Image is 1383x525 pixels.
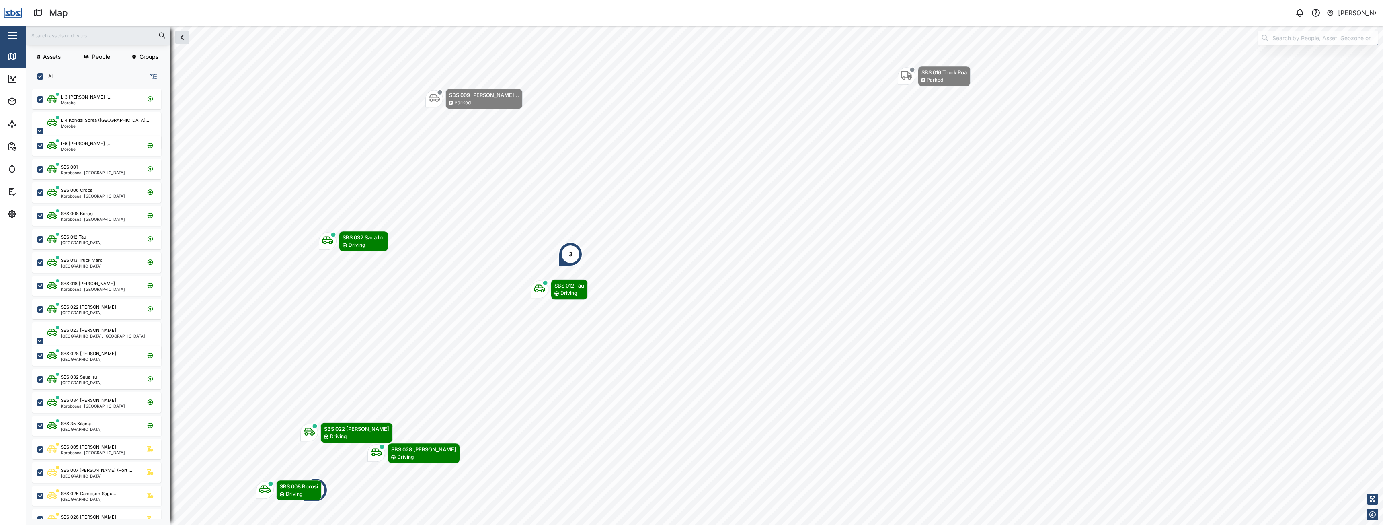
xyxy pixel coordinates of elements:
label: ALL [43,73,57,80]
div: Driving [397,453,414,461]
div: [GEOGRAPHIC_DATA], [GEOGRAPHIC_DATA] [61,334,145,338]
div: Parked [454,99,471,107]
div: Driving [560,290,577,297]
div: 3 [569,250,572,259]
div: Korobosea, [GEOGRAPHIC_DATA] [61,404,125,408]
div: SBS 026 [PERSON_NAME] [61,514,116,521]
div: SBS 028 [PERSON_NAME] [391,445,456,453]
div: SBS 005 [PERSON_NAME] [61,444,116,451]
div: L-4 Kondai Sorea ([GEOGRAPHIC_DATA]... [61,117,149,124]
div: SBS 35 Kilangit [61,420,93,427]
div: SBS 012 Tau [554,282,584,290]
div: [GEOGRAPHIC_DATA] [61,474,132,478]
div: Korobosea, [GEOGRAPHIC_DATA] [61,194,125,198]
div: [GEOGRAPHIC_DATA] [61,497,116,501]
div: SBS 016 Truck Roa [921,68,967,76]
div: Settings [21,210,49,218]
div: L-6 [PERSON_NAME] (... [61,140,111,147]
div: Map marker [898,66,971,86]
div: Tasks [21,187,43,196]
div: Korobosea, [GEOGRAPHIC_DATA] [61,287,125,291]
div: Map [49,6,68,20]
div: SBS 032 Saua Iru [343,233,385,241]
div: [GEOGRAPHIC_DATA] [61,357,116,361]
div: SBS 022 [PERSON_NAME] [324,425,389,433]
div: SBS 006 Crocs [61,187,92,194]
div: Map marker [256,480,322,500]
div: SBS 013 Truck Maro [61,257,103,264]
div: SBS 025 Campson Sapu... [61,490,116,497]
div: grid [32,86,170,519]
div: Map marker [319,231,388,251]
div: [GEOGRAPHIC_DATA] [61,241,102,245]
div: Reports [21,142,48,151]
div: Korobosea, [GEOGRAPHIC_DATA] [61,171,125,175]
div: [GEOGRAPHIC_DATA] [61,381,102,385]
div: SBS 001 [61,164,78,171]
div: SBS 032 Saua Iru [61,374,97,381]
div: Morobe [61,101,111,105]
div: Driving [286,490,302,498]
div: [GEOGRAPHIC_DATA] [61,427,102,431]
div: Alarms [21,165,46,173]
div: Map marker [558,242,583,266]
canvas: Map [26,26,1383,525]
div: Map marker [367,443,460,463]
div: SBS 012 Tau [61,234,86,241]
div: Morobe [61,147,111,151]
div: Map marker [425,89,523,109]
div: SBS 023 [PERSON_NAME] [61,327,116,334]
button: [PERSON_NAME] [1326,7,1377,19]
span: Groups [140,54,158,60]
div: Driving [349,241,365,249]
div: SBS 009 [PERSON_NAME]... [449,91,519,99]
div: Korobosea, [GEOGRAPHIC_DATA] [61,451,125,455]
input: Search by People, Asset, Geozone or Place [1258,31,1378,45]
div: Sites [21,119,40,128]
div: SBS 028 [PERSON_NAME] [61,350,116,357]
div: Map marker [300,422,393,443]
div: SBS 007 [PERSON_NAME] (Port ... [61,467,132,474]
div: SBS 008 Borosi [61,210,94,217]
div: SBS 034 [PERSON_NAME] [61,397,116,404]
div: L-3 [PERSON_NAME] (... [61,94,111,101]
div: Assets [21,97,46,106]
div: Map marker [531,279,588,300]
div: [PERSON_NAME] [1338,8,1377,18]
div: [GEOGRAPHIC_DATA] [61,264,103,268]
div: Map marker [304,478,328,502]
div: SBS 008 Borosi [280,482,318,490]
div: Parked [927,76,943,84]
span: People [92,54,110,60]
img: Main Logo [4,4,22,22]
div: [GEOGRAPHIC_DATA] [61,311,116,315]
div: Dashboard [21,74,57,83]
div: SBS 022 [PERSON_NAME] [61,304,116,311]
input: Search assets or drivers [31,29,166,41]
div: Map [21,52,39,61]
div: Driving [330,433,347,441]
span: Assets [43,54,61,60]
div: Morobe [61,124,149,128]
div: SBS 018 [PERSON_NAME] [61,280,115,287]
div: Korobosea, [GEOGRAPHIC_DATA] [61,217,125,221]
